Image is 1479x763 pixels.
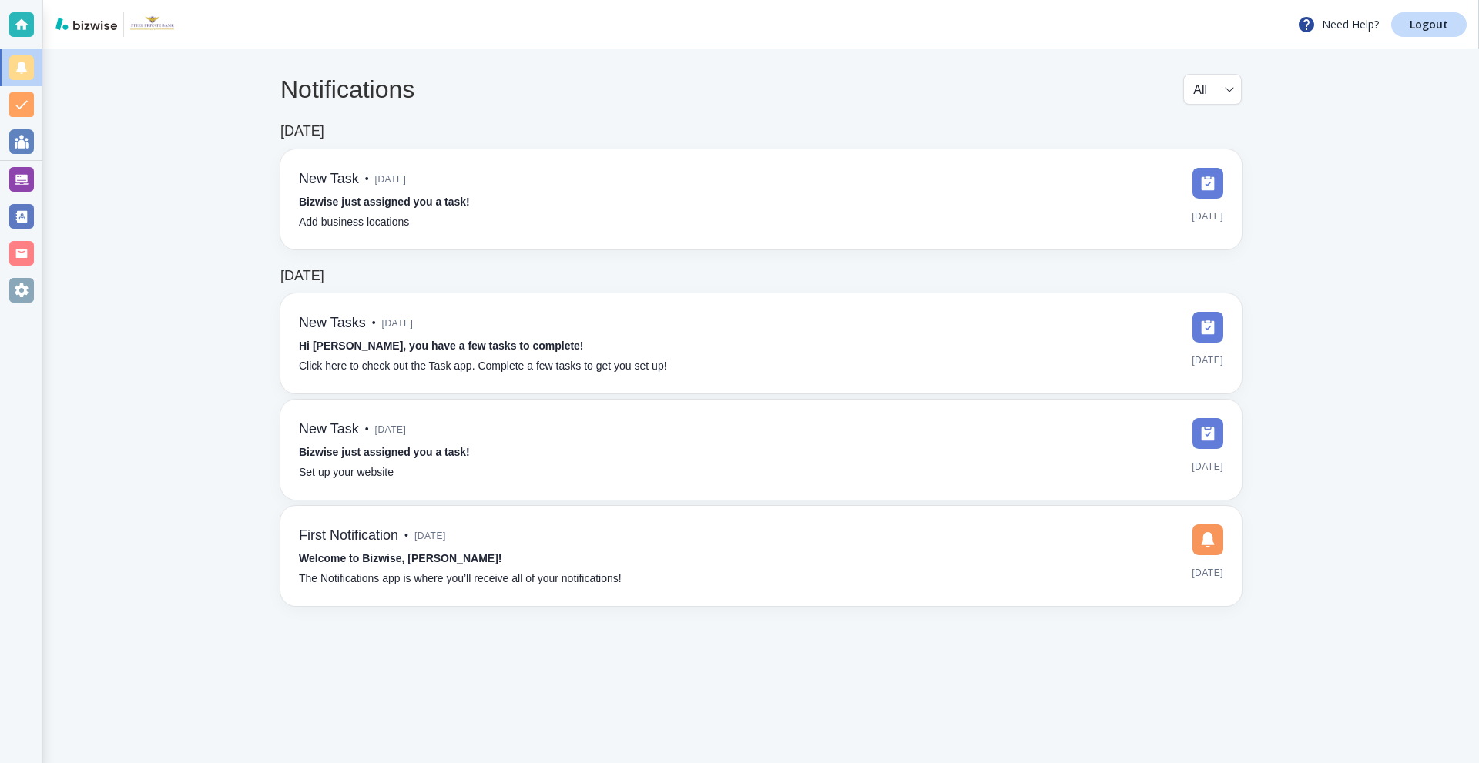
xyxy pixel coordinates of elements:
[372,315,376,332] p: •
[1297,15,1379,34] p: Need Help?
[1192,561,1223,584] span: [DATE]
[280,506,1242,606] a: First Notification•[DATE]Welcome to Bizwise, [PERSON_NAME]!The Notifications app is where you’ll ...
[299,527,398,544] h6: First Notification
[365,421,369,438] p: •
[280,123,324,140] h6: [DATE]
[299,196,470,208] strong: Bizwise just assigned you a task!
[365,171,369,188] p: •
[1192,418,1223,449] img: DashboardSidebarTasks.svg
[404,527,408,544] p: •
[1192,349,1223,372] span: [DATE]
[1192,168,1223,199] img: DashboardSidebarTasks.svg
[299,171,359,188] h6: New Task
[299,571,622,587] p: The Notifications app is where you’ll receive all of your notifications!
[280,268,324,285] h6: [DATE]
[299,552,501,564] strong: Welcome to Bizwise, [PERSON_NAME]!
[299,358,667,375] p: Click here to check out the Task app. Complete a few tasks to get you set up!
[299,446,470,458] strong: Bizwise just assigned you a task!
[1192,312,1223,343] img: DashboardSidebarTasks.svg
[1391,12,1467,37] a: Logout
[280,400,1242,500] a: New Task•[DATE]Bizwise just assigned you a task!Set up your website[DATE]
[382,312,414,335] span: [DATE]
[1410,19,1448,30] p: Logout
[1193,75,1232,104] div: All
[1192,455,1223,478] span: [DATE]
[1192,205,1223,228] span: [DATE]
[299,340,584,352] strong: Hi [PERSON_NAME], you have a few tasks to complete!
[280,293,1242,393] a: New Tasks•[DATE]Hi [PERSON_NAME], you have a few tasks to complete!Click here to check out the Ta...
[375,168,407,191] span: [DATE]
[130,12,174,37] img: Steel Private Bank
[280,75,414,104] h4: Notifications
[280,149,1242,249] a: New Task•[DATE]Bizwise just assigned you a task!Add business locations[DATE]
[299,315,366,332] h6: New Tasks
[55,18,117,30] img: bizwise
[299,464,394,481] p: Set up your website
[1192,524,1223,555] img: DashboardSidebarNotification.svg
[414,524,446,547] span: [DATE]
[299,421,359,438] h6: New Task
[375,418,407,441] span: [DATE]
[299,214,409,231] p: Add business locations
